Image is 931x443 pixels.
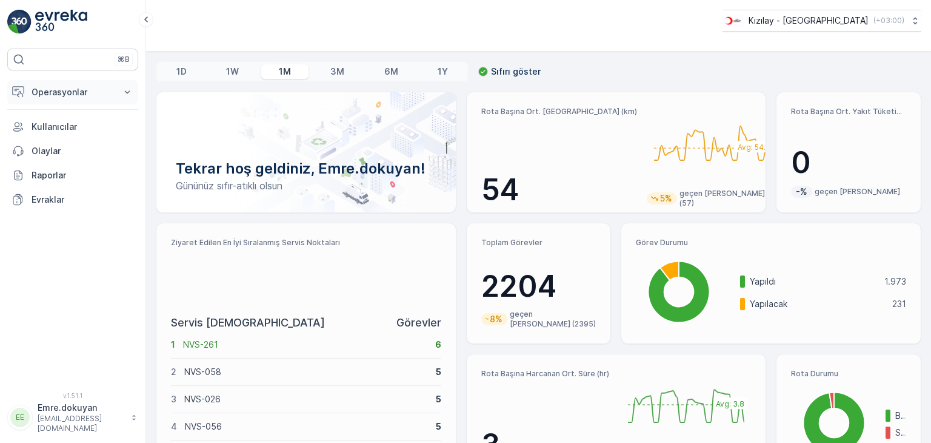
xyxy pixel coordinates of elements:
[171,314,325,331] p: Servis [DEMOGRAPHIC_DATA]
[171,421,177,433] p: 4
[895,427,906,439] p: Süresi doldu
[171,366,176,378] p: 2
[176,66,187,78] p: 1D
[481,238,596,248] p: Toplam Görevler
[7,163,138,188] a: Raporlar
[481,369,612,379] p: Rota Başına Harcanan Ort. Süre (hr)
[32,86,114,98] p: Operasyonlar
[659,192,673,205] p: 5%
[330,66,344,78] p: 3M
[750,298,884,310] p: Yapılacak
[38,402,125,414] p: Emre.dokuyan
[7,402,138,433] button: EEEmre.dokuyan[EMAIL_ADDRESS][DOMAIN_NAME]
[32,121,133,133] p: Kullanıcılar
[183,339,427,351] p: NVS-261
[7,139,138,163] a: Olaylar
[791,144,906,181] p: 0
[873,16,904,25] p: ( +03:00 )
[815,187,900,197] p: geçen [PERSON_NAME]
[7,188,138,212] a: Evraklar
[491,66,541,78] p: Sıfırı göster
[118,55,130,64] p: ⌘B
[7,80,138,104] button: Operasyonlar
[279,66,291,78] p: 1M
[436,421,441,433] p: 5
[436,366,441,378] p: 5
[438,66,448,78] p: 1Y
[171,339,175,351] p: 1
[32,169,133,181] p: Raporlar
[791,107,906,117] p: Rota Başına Ort. Yakıt Tüketimi (lt)
[435,339,441,351] p: 6
[489,313,504,325] p: 8%
[750,276,876,288] p: Yapıldı
[679,189,776,208] p: geçen [PERSON_NAME] (57)
[184,366,428,378] p: NVS-058
[722,10,921,32] button: Kızılay - [GEOGRAPHIC_DATA](+03:00)
[185,421,428,433] p: NVS-056
[436,393,441,405] p: 5
[384,66,398,78] p: 6M
[7,115,138,139] a: Kullanıcılar
[32,194,133,206] p: Evraklar
[226,66,239,78] p: 1W
[7,10,32,34] img: logo
[481,268,596,305] p: 2204
[791,369,906,379] p: Rota Durumu
[176,178,436,193] p: Gününüz sıfır-atıklı olsun
[884,276,906,288] p: 1.973
[795,186,809,198] p: -%
[396,314,441,331] p: Görevler
[35,10,87,34] img: logo_light-DOdMpM7g.png
[171,238,441,248] p: Ziyaret Edilen En İyi Sıralanmış Servis Noktaları
[176,159,436,178] p: Tekrar hoş geldiniz, Emre.dokuyan!
[892,298,906,310] p: 231
[722,14,744,27] img: k%C4%B1z%C4%B1lay_D5CCths_t1JZB0k.png
[510,309,596,329] p: geçen [PERSON_NAME] (2395)
[171,393,176,405] p: 3
[184,393,428,405] p: NVS-026
[10,408,30,427] div: EE
[481,172,637,208] p: 54
[481,107,637,117] p: Rota Başına Ort. [GEOGRAPHIC_DATA] (km)
[32,145,133,157] p: Olaylar
[749,15,869,27] p: Kızılay - [GEOGRAPHIC_DATA]
[38,414,125,433] p: [EMAIL_ADDRESS][DOMAIN_NAME]
[636,238,906,248] p: Görev Durumu
[7,392,138,399] span: v 1.51.1
[895,410,906,422] p: Bitmiş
